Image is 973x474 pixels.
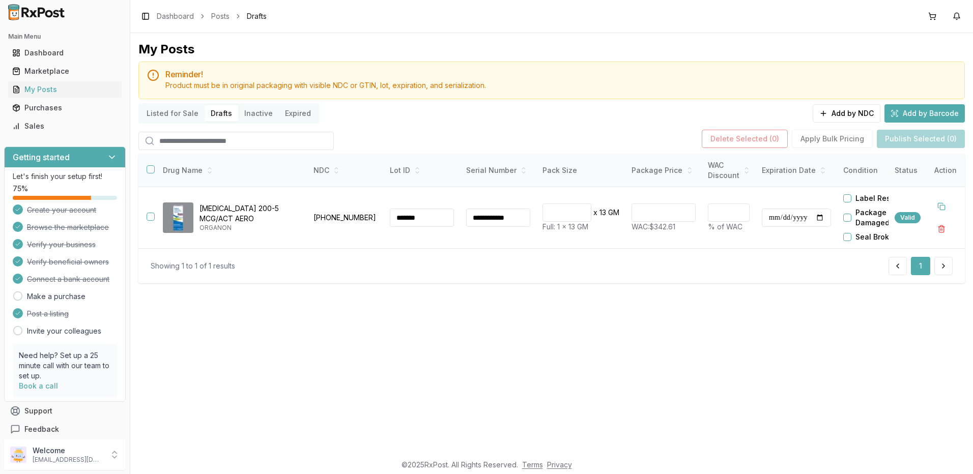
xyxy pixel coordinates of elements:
[27,291,85,302] a: Make a purchase
[599,208,606,218] p: 13
[140,105,205,122] button: Listed for Sale
[27,205,96,215] span: Create your account
[12,84,118,95] div: My Posts
[24,424,59,434] span: Feedback
[8,80,122,99] a: My Posts
[895,212,921,223] div: Valid
[4,63,126,79] button: Marketplace
[27,257,109,267] span: Verify beneficial owners
[199,224,299,232] p: ORGANON
[12,103,118,113] div: Purchases
[165,70,956,78] h5: Reminder!
[4,118,126,134] button: Sales
[138,41,194,57] div: My Posts
[8,62,122,80] a: Marketplace
[8,33,122,41] h2: Main Menu
[27,222,109,232] span: Browse the marketplace
[855,193,906,203] label: Label Residue
[13,151,70,163] h3: Getting started
[238,105,279,122] button: Inactive
[157,11,267,21] nav: breadcrumb
[4,100,126,116] button: Purchases
[279,105,317,122] button: Expired
[8,44,122,62] a: Dashboard
[12,121,118,131] div: Sales
[247,11,267,21] span: Drafts
[4,420,126,438] button: Feedback
[12,48,118,58] div: Dashboard
[632,165,696,175] div: Package Price
[593,208,597,218] p: x
[163,165,299,175] div: Drug Name
[151,261,235,271] div: Showing 1 to 1 of 1 results
[33,446,103,456] p: Welcome
[938,439,963,464] iframe: Intercom live chat
[157,11,194,21] a: Dashboard
[19,381,58,390] a: Book a call
[13,171,117,182] p: Let's finish your setup first!
[837,154,913,187] th: Condition
[932,197,951,216] button: Duplicate
[4,4,69,20] img: RxPost Logo
[536,154,625,187] th: Pack Size
[13,184,28,194] span: 75 %
[608,208,619,218] p: GM
[855,232,898,242] label: Seal Broken
[932,220,951,238] button: Delete
[390,165,454,175] div: Lot ID
[708,222,742,231] span: % of WAC
[884,104,965,123] button: Add by Barcode
[27,274,109,284] span: Connect a bank account
[889,154,927,187] th: Status
[27,309,69,319] span: Post a listing
[542,222,588,231] span: Full: 1 x 13 GM
[522,460,543,469] a: Terms
[19,350,111,381] p: Need help? Set up a 25 minute call with our team to set up.
[466,165,530,175] div: Serial Number
[313,213,378,223] p: [PHONE_NUMBER]
[205,105,238,122] button: Drafts
[632,222,675,231] span: WAC: $342.61
[27,326,101,336] a: Invite your colleagues
[163,202,193,233] img: Dulera 200-5 MCG/ACT AERO
[4,402,126,420] button: Support
[8,99,122,117] a: Purchases
[762,165,831,175] div: Expiration Date
[27,240,96,250] span: Verify your business
[8,117,122,135] a: Sales
[708,160,750,181] div: WAC Discount
[211,11,230,21] a: Posts
[165,80,956,91] div: Product must be in original packaging with visible NDC or GTIN, lot, expiration, and serialization.
[199,203,299,224] p: [MEDICAL_DATA] 200-5 MCG/ACT AERO
[10,447,26,463] img: User avatar
[926,154,965,187] th: Action
[4,45,126,61] button: Dashboard
[12,66,118,76] div: Marketplace
[547,460,572,469] a: Privacy
[313,165,378,175] div: NDC
[911,257,930,275] button: 1
[813,104,880,123] button: Add by NDC
[4,81,126,98] button: My Posts
[855,208,913,228] label: Package Damaged
[33,456,103,464] p: [EMAIL_ADDRESS][DOMAIN_NAME]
